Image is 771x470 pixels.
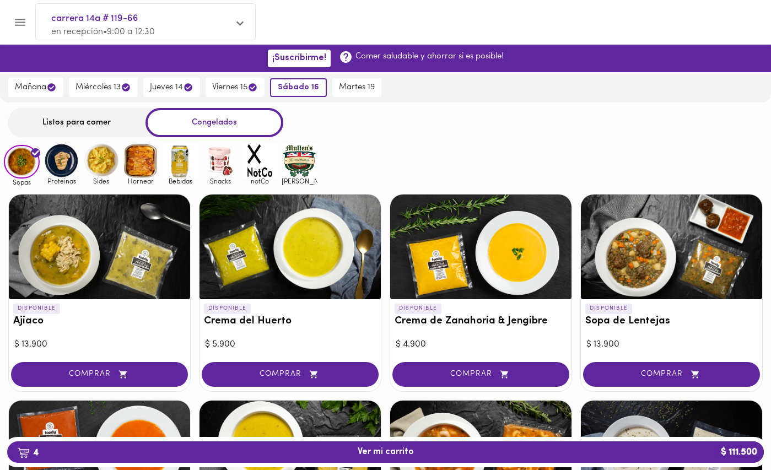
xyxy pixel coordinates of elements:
span: en recepción • 9:00 a 12:30 [51,28,155,36]
span: miércoles 13 [76,82,131,93]
span: COMPRAR [25,370,174,379]
button: jueves 14 [143,78,200,97]
div: Ajiaco [9,195,190,299]
p: Comer saludable y ahorrar si es posible! [355,51,504,62]
p: DISPONIBLE [204,304,251,314]
button: COMPRAR [202,362,379,387]
div: Crema del Huerto [200,195,381,299]
span: Snacks [202,177,238,185]
span: Sides [83,177,119,185]
span: COMPRAR [597,370,746,379]
p: DISPONIBLE [585,304,632,314]
span: Sopas [4,179,40,186]
span: COMPRAR [215,370,365,379]
img: cart.png [17,447,30,458]
button: ¡Suscribirme! [268,50,331,67]
span: notCo [242,177,278,185]
img: Proteinas [44,143,79,179]
span: carrera 14a # 119-66 [51,12,229,26]
button: Menu [7,9,34,36]
b: 4 [10,445,45,460]
h3: Crema de Zanahoria & Jengibre [395,316,567,327]
p: DISPONIBLE [395,304,441,314]
span: COMPRAR [406,370,556,379]
span: ¡Suscribirme! [272,53,326,63]
img: Sides [83,143,119,179]
div: Sopa de Lentejas [581,195,762,299]
img: notCo [242,143,278,179]
span: Proteinas [44,177,79,185]
button: COMPRAR [392,362,569,387]
div: $ 5.900 [205,338,375,351]
button: martes 19 [332,78,381,97]
span: Hornear [123,177,159,185]
span: sábado 16 [278,83,319,93]
img: Sopas [4,145,40,179]
span: jueves 14 [150,82,193,93]
img: Hornear [123,143,159,179]
div: $ 13.900 [586,338,757,351]
div: $ 4.900 [396,338,566,351]
p: DISPONIBLE [13,304,60,314]
button: sábado 16 [270,78,327,97]
h3: Sopa de Lentejas [585,316,758,327]
button: viernes 15 [206,78,265,97]
span: martes 19 [339,83,375,93]
img: Bebidas [163,143,198,179]
button: miércoles 13 [69,78,138,97]
button: COMPRAR [583,362,760,387]
img: Snacks [202,143,238,179]
div: $ 13.900 [14,338,185,351]
span: viernes 15 [212,82,258,93]
h3: Ajiaco [13,316,186,327]
iframe: Messagebird Livechat Widget [707,406,760,459]
button: COMPRAR [11,362,188,387]
button: 4Ver mi carrito$ 111.500 [7,441,764,463]
img: mullens [282,143,317,179]
span: Ver mi carrito [358,447,414,457]
span: mañana [15,82,57,93]
span: [PERSON_NAME] [282,177,317,185]
button: mañana [8,78,63,97]
h3: Crema del Huerto [204,316,376,327]
div: Listos para comer [8,108,145,137]
span: Bebidas [163,177,198,185]
div: Congelados [145,108,283,137]
div: Crema de Zanahoria & Jengibre [390,195,571,299]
